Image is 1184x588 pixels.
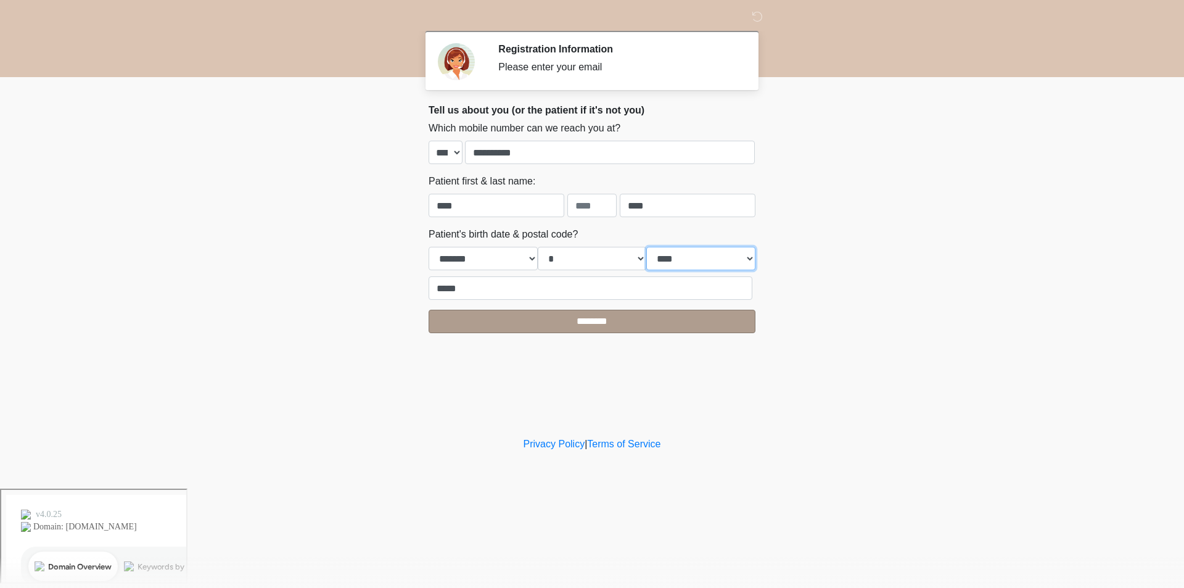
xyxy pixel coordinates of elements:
div: v 4.0.25 [35,20,60,30]
h2: Registration Information [498,43,737,55]
a: | [585,439,587,449]
label: Patient first & last name: [429,174,535,189]
a: Privacy Policy [524,439,585,449]
label: Patient's birth date & postal code? [429,227,578,242]
div: Keywords by Traffic [136,73,208,81]
div: Domain Overview [47,73,110,81]
img: Sm Skin La Laser Logo [416,9,432,25]
div: Domain: [DOMAIN_NAME] [32,32,136,42]
img: logo_orange.svg [20,20,30,30]
img: Agent Avatar [438,43,475,80]
img: tab_keywords_by_traffic_grey.svg [123,72,133,81]
img: website_grey.svg [20,32,30,42]
img: tab_domain_overview_orange.svg [33,72,43,81]
label: Which mobile number can we reach you at? [429,121,620,136]
h2: Tell us about you (or the patient if it's not you) [429,104,755,116]
a: Terms of Service [587,439,660,449]
div: Please enter your email [498,60,737,75]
